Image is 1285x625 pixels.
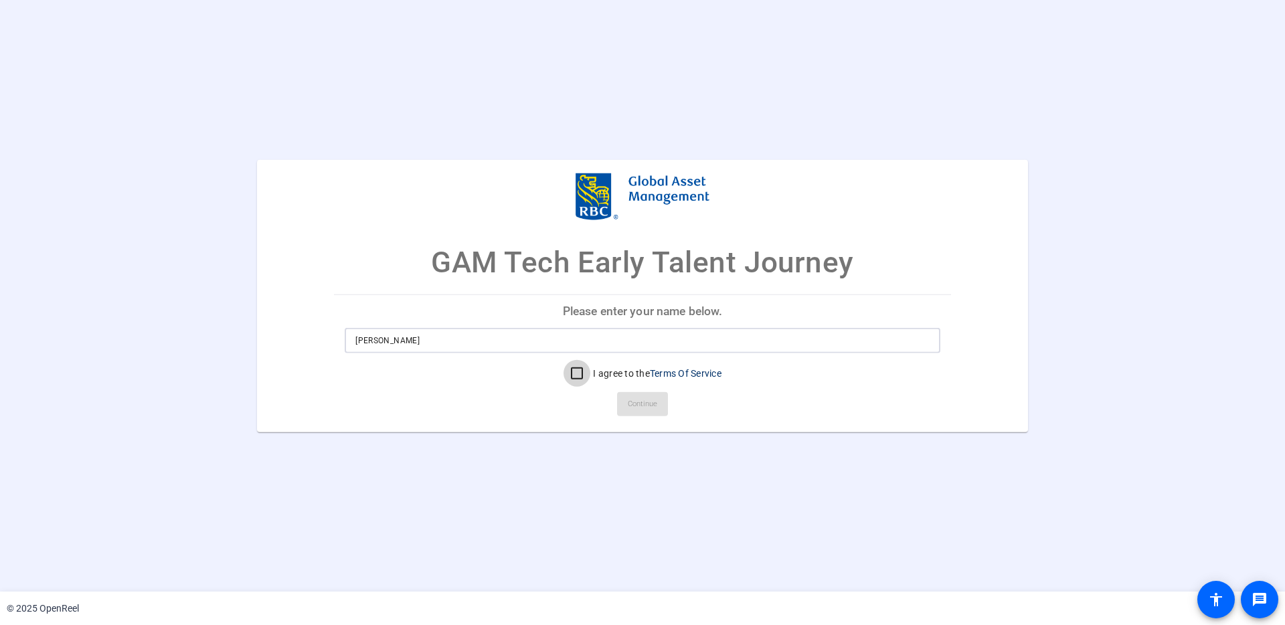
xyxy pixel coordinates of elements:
div: © 2025 OpenReel [7,602,79,616]
mat-icon: message [1252,592,1268,608]
img: company-logo [576,173,709,220]
input: Enter your name [355,332,930,348]
a: Terms Of Service [650,367,721,378]
p: GAM Tech Early Talent Journey [431,240,854,284]
mat-icon: accessibility [1208,592,1224,608]
p: Please enter your name below. [334,295,951,327]
label: I agree to the [590,366,721,379]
